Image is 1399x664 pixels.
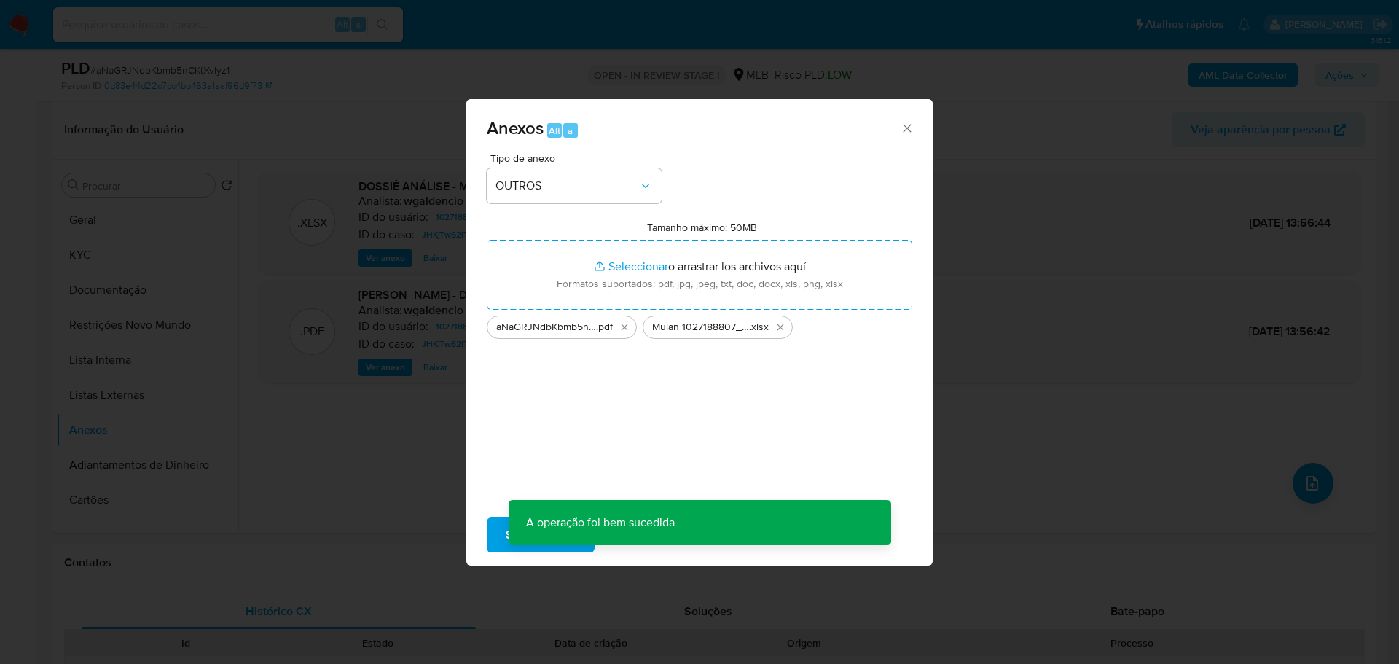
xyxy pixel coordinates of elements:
[487,310,912,339] ul: Archivos seleccionados
[549,124,560,138] span: Alt
[652,320,749,335] span: Mulan 1027188807_2025_09_29_14_07_21
[506,519,576,551] span: Subir arquivo
[495,179,638,193] span: OUTROS
[509,500,692,545] p: A operação foi bem sucedida
[490,153,665,163] span: Tipo de anexo
[487,517,595,552] button: Subir arquivo
[496,320,596,335] span: aNaGRJNdbKbmb5nCKtXvIyz1 - CPF 11801547890 - [PERSON_NAME] CAMERA
[900,121,913,134] button: Cerrar
[749,320,769,335] span: .xlsx
[772,319,789,336] button: Eliminar Mulan 1027188807_2025_09_29_14_07_21.xlsx
[487,115,544,141] span: Anexos
[647,221,757,234] label: Tamanho máximo: 50MB
[616,319,633,336] button: Eliminar aNaGRJNdbKbmb5nCKtXvIyz1 - CPF 11801547890 - FERNANDA NUNES CAMERA.pdf
[596,320,613,335] span: .pdf
[487,168,662,203] button: OUTROS
[568,124,573,138] span: a
[619,519,667,551] span: Cancelar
